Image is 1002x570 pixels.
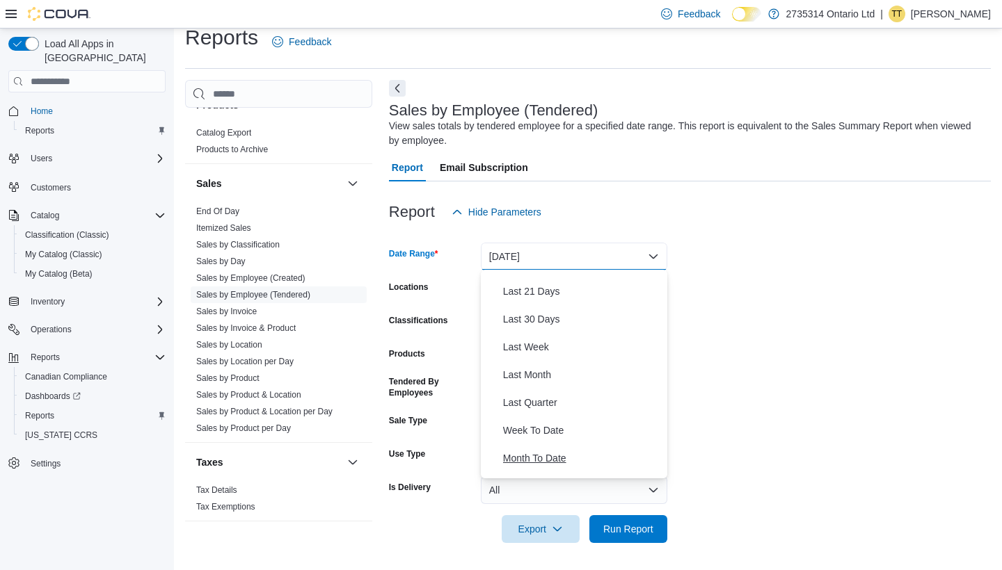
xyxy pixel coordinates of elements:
span: Settings [25,455,166,472]
span: [US_STATE] CCRS [25,430,97,441]
button: Catalog [3,206,171,225]
a: Sales by Product [196,373,260,383]
button: My Catalog (Beta) [14,264,171,284]
span: Reports [31,352,60,363]
a: Sales by Product & Location [196,390,301,400]
a: Customers [25,179,77,196]
button: Taxes [196,455,342,469]
button: Reports [25,349,65,366]
button: Catalog [25,207,65,224]
span: Reports [25,125,54,136]
div: Select listbox [481,270,667,478]
p: 2735314 Ontario Ltd [786,6,875,22]
button: Sales [196,177,342,190]
button: [DATE] [481,243,667,270]
button: Settings [3,453,171,473]
span: Inventory [31,296,65,307]
button: Customers [3,177,171,197]
button: Reports [14,406,171,425]
span: Catalog [25,207,166,224]
a: Tax Details [196,485,237,495]
a: Itemized Sales [196,223,251,233]
h3: Sales [196,177,222,190]
button: Users [3,149,171,168]
span: Dashboards [25,391,81,402]
button: Home [3,101,171,121]
label: Locations [389,282,429,293]
span: Customers [31,182,71,193]
a: Sales by Classification [196,240,280,250]
label: Products [389,348,425,359]
span: Catalog [31,210,59,221]
span: Feedback [289,35,331,49]
button: Users [25,150,58,167]
a: Sales by Location per Day [196,357,294,366]
a: End Of Day [196,206,239,216]
h1: Reports [185,24,258,51]
a: My Catalog (Classic) [19,246,108,263]
div: Travis T Renaud [889,6,905,22]
span: Run Report [603,522,653,536]
a: Reports [19,122,60,139]
span: Reports [19,407,166,424]
span: Classification (Classic) [19,227,166,243]
a: Dashboards [14,386,171,406]
a: [US_STATE] CCRS [19,427,103,443]
span: Feedback [678,7,720,21]
label: Use Type [389,448,425,459]
span: My Catalog (Beta) [19,266,166,282]
a: Dashboards [19,388,86,405]
span: Home [25,102,166,120]
a: Settings [25,455,66,472]
span: Inventory [25,293,166,310]
button: [US_STATE] CCRS [14,425,171,445]
span: Export [510,515,571,543]
label: Classifications [389,315,448,326]
a: Sales by Location [196,340,262,350]
span: Last Week [503,339,662,355]
button: Inventory [3,292,171,311]
p: [PERSON_NAME] [911,6,991,22]
span: Home [31,106,53,117]
label: Is Delivery [389,482,431,493]
button: Classification (Classic) [14,225,171,245]
img: Cova [28,7,90,21]
span: Month To Date [503,450,662,466]
span: Reports [25,349,166,366]
button: Reports [3,348,171,367]
a: Reports [19,407,60,424]
button: Operations [25,321,77,338]
button: Sales [344,175,361,192]
a: Classification (Classic) [19,227,115,243]
p: | [880,6,883,22]
span: Reports [25,410,54,421]
span: Canadian Compliance [25,371,107,382]
span: Canadian Compliance [19,368,166,385]
button: All [481,476,667,504]
h3: Report [389,204,435,220]
div: Taxes [185,482,372,521]
span: My Catalog (Beta) [25,268,93,279]
span: Report [392,154,423,181]
a: Catalog Export [196,128,251,138]
span: Email Subscription [440,154,528,181]
span: Customers [25,178,166,195]
span: Users [25,150,166,167]
span: My Catalog (Classic) [25,249,102,260]
a: Sales by Employee (Tendered) [196,290,310,300]
button: Reports [14,121,171,140]
span: Classification (Classic) [25,229,109,241]
label: Tendered By Employees [389,376,475,398]
button: Run Report [589,515,667,543]
a: Feedback [267,28,337,56]
span: Week To Date [503,422,662,439]
span: Quarter To Date [503,478,662,494]
div: View sales totals by tendered employee for a specified date range. This report is equivalent to t... [389,119,984,148]
span: Settings [31,458,61,469]
button: Taxes [344,454,361,471]
button: Next [389,80,406,97]
a: Sales by Product & Location per Day [196,407,333,416]
h3: Taxes [196,455,223,469]
a: Sales by Day [196,256,246,266]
